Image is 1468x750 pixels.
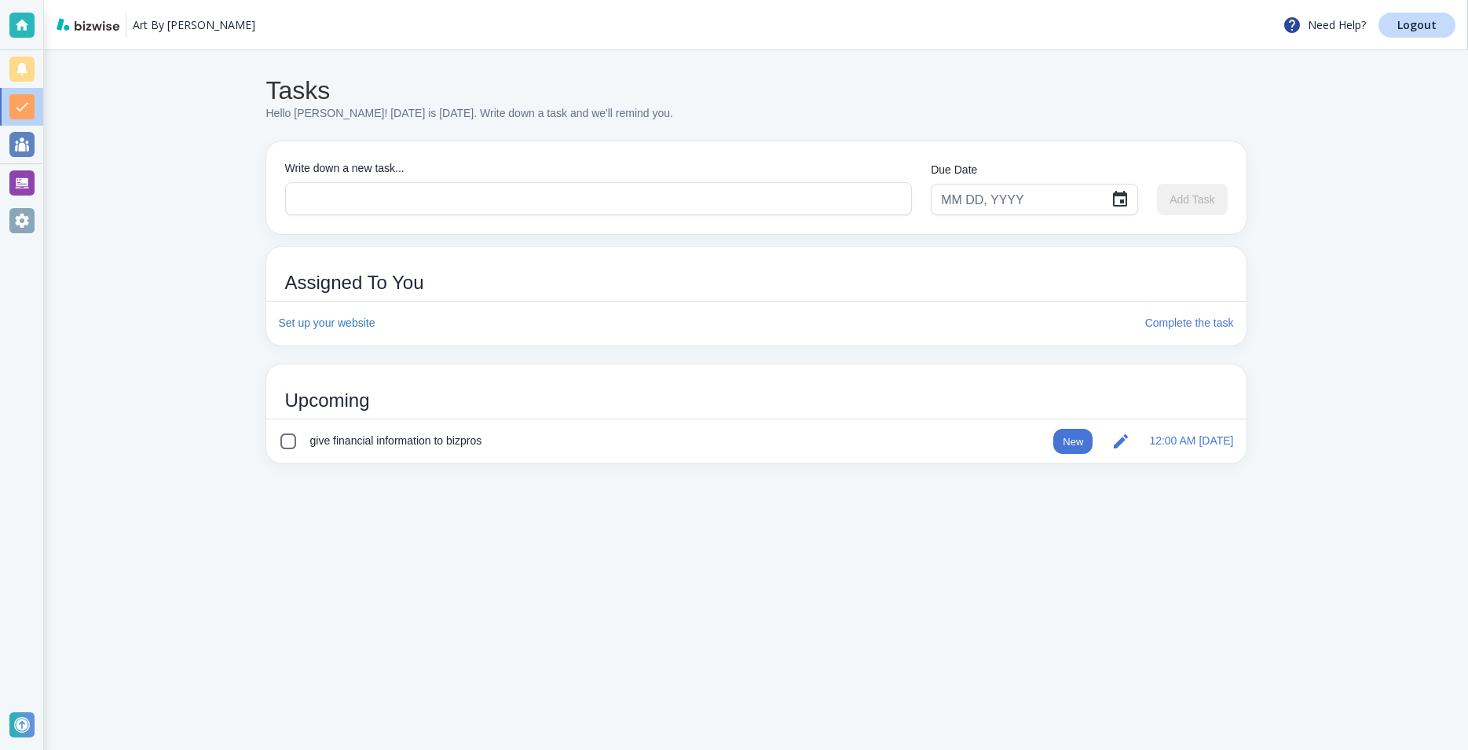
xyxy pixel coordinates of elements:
img: bizwise [57,18,119,31]
a: Logout [1378,13,1455,38]
h6: give financial information to bizpros [310,433,1042,450]
h4: Tasks [266,75,674,105]
span: New [1053,437,1093,447]
span: Assigned To You [285,272,1228,295]
button: Choose date [1104,184,1136,215]
p: Need Help? [1283,16,1366,35]
span: Enter a title [1157,184,1227,215]
p: Hello [PERSON_NAME]! [DATE] is [DATE]. Write down a task and we'll remind you. [266,105,674,123]
p: Art By [PERSON_NAME] [133,17,255,33]
span: Upcoming [285,390,1228,412]
p: Logout [1397,20,1437,31]
a: Art By [PERSON_NAME] [133,13,255,38]
a: Set up your websiteComplete the task [266,302,1247,346]
input: MM DD, YYYY [941,185,1098,214]
h6: Complete the task [1145,315,1234,332]
h6: 12:00 AM [DATE] [1149,433,1233,450]
h6: Set up your website [279,315,1133,332]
